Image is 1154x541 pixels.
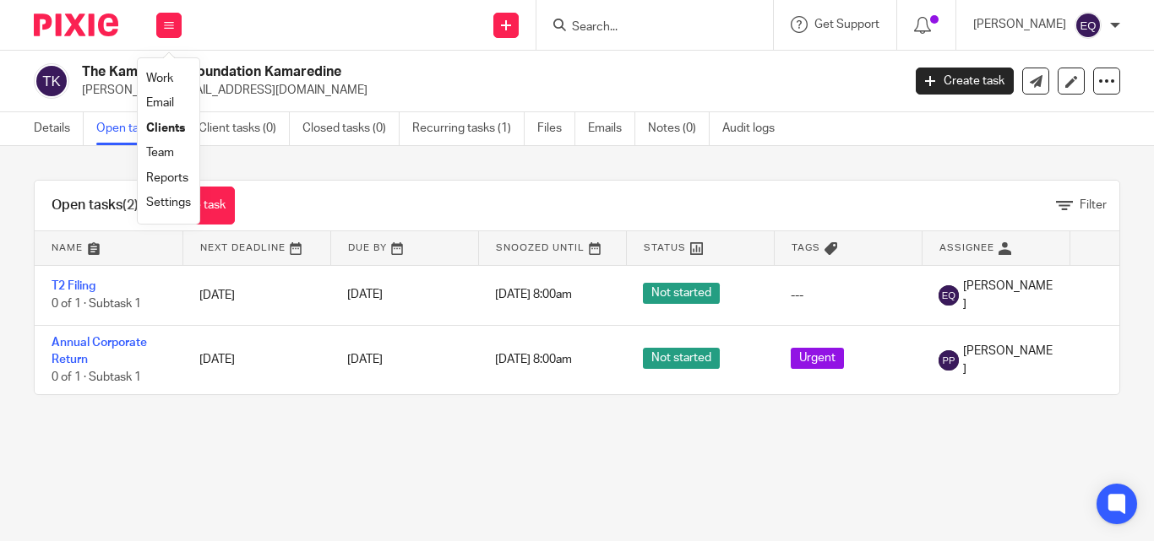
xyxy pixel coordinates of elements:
span: [PERSON_NAME] [963,343,1053,377]
span: Filter [1080,199,1107,211]
p: [PERSON_NAME][EMAIL_ADDRESS][DOMAIN_NAME] [82,82,890,99]
a: Annual Corporate Return [52,337,147,365]
img: svg%3E [34,63,69,99]
a: Clients [146,122,185,134]
td: [DATE] [182,265,330,325]
a: Audit logs [722,112,787,145]
td: [DATE] [182,325,330,394]
span: [PERSON_NAME] [963,278,1053,312]
a: Reports [146,172,188,184]
a: Notes (0) [648,112,710,145]
a: Email [146,97,174,109]
span: Urgent [791,348,844,369]
span: [DATE] [347,289,383,301]
div: --- [791,287,905,304]
p: [PERSON_NAME] [973,16,1066,33]
a: Client tasks (0) [199,112,290,145]
a: Files [537,112,575,145]
img: Pixie [34,14,118,36]
img: svg%3E [939,350,959,371]
img: svg%3E [1075,12,1102,39]
a: Open tasks (2) [96,112,186,145]
a: Create task [916,68,1014,95]
span: Get Support [814,19,879,30]
span: 0 of 1 · Subtask 1 [52,371,141,383]
span: Snoozed Until [496,243,585,252]
span: [DATE] 8:00am [495,354,572,366]
span: Not started [643,348,720,369]
span: [DATE] 8:00am [495,289,572,301]
a: Details [34,112,84,145]
span: 0 of 1 · Subtask 1 [52,298,141,310]
h2: The Kamaredine Foundation Kamaredine [82,63,729,81]
span: (2) [122,198,139,212]
a: Recurring tasks (1) [412,112,525,145]
h1: Open tasks [52,197,139,214]
a: Work [146,73,173,84]
span: Not started [643,283,720,304]
a: Team [146,147,174,159]
span: Tags [792,243,820,252]
img: svg%3E [939,285,959,306]
span: [DATE] [347,354,383,365]
input: Search [570,20,722,35]
a: T2 Filing [52,280,95,292]
a: Emails [588,112,635,145]
span: Status [644,243,686,252]
a: Closed tasks (0) [302,112,400,145]
a: Settings [146,197,191,208]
